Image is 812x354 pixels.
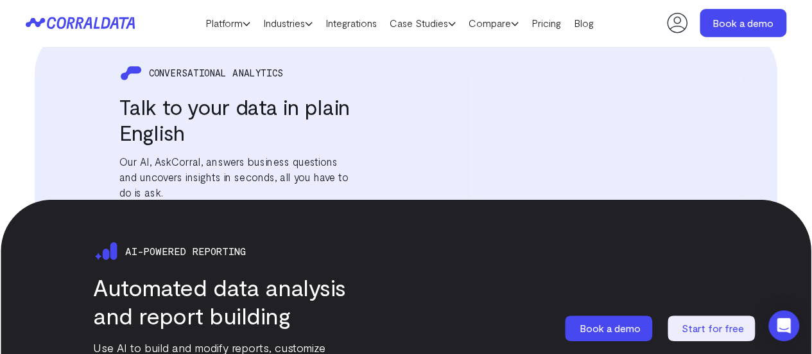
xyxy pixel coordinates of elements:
span: Ai-powered reporting [125,245,246,256]
a: Start for free [668,315,757,341]
a: Case Studies [383,13,462,33]
a: Book a demo [700,9,786,37]
h3: Talk to your data in plain English [119,93,352,145]
span: CONVERSATIONAL ANALYTICS [149,67,283,78]
a: Platform [199,13,257,33]
span: Start for free [682,322,744,334]
a: Integrations [319,13,383,33]
div: Open Intercom Messenger [768,310,799,341]
a: Blog [567,13,600,33]
span: Book a demo [580,322,641,334]
a: Book a demo [565,315,655,341]
p: Our AI, AskCorral, answers business questions and uncovers insights in seconds, all you have to d... [119,154,352,199]
h3: Automated data analysis and report building [93,273,347,330]
a: Compare [462,13,525,33]
a: Pricing [525,13,567,33]
a: Industries [257,13,319,33]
